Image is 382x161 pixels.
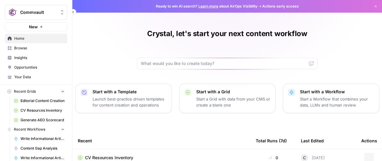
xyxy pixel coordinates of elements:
[21,136,65,141] span: Write Informational Article Body
[93,89,167,95] p: Start with a Template
[21,155,65,161] span: Write Informational Article Outline
[14,127,45,132] span: Recent Workflows
[301,132,324,149] div: Last Edited
[14,89,36,94] span: Recent Grids
[5,22,67,31] button: New
[78,132,246,149] div: Recent
[21,108,65,113] span: CV Resources Inventory
[5,87,67,96] button: Recent Grids
[361,132,377,149] div: Actions
[5,63,67,72] a: Opportunities
[21,98,65,104] span: Editorial Content Creation
[21,117,65,123] span: Generate AEO Scorecard
[256,155,291,161] div: 0
[196,89,270,95] p: Start with a Grid
[14,74,65,80] span: Your Data
[198,4,218,8] a: Learn more
[11,144,67,153] a: Content Gap Analysis
[93,96,167,108] p: Launch best-practice driven templates for content creation and operations
[11,115,67,125] a: Generate AEO Scorecard
[141,60,307,67] input: What would you like to create today?
[5,5,67,20] button: Workspace: Commvault
[256,132,287,149] div: Total Runs (7d)
[156,4,257,9] span: Ready to win AI search? about AirOps Visibility
[5,53,67,63] a: Insights
[14,65,65,70] span: Opportunities
[300,89,374,95] p: Start with a Workflow
[262,4,299,9] span: Actions early access
[5,43,67,53] a: Browse
[14,45,65,51] span: Browse
[11,106,67,115] a: CV Resources Inventory
[147,29,307,39] h1: Crystal, let's start your next content workflow
[14,36,65,41] span: Home
[5,34,67,43] a: Home
[20,9,57,15] span: Commvault
[11,96,67,106] a: Editorial Content Creation
[78,155,246,161] a: CV Resources Inventory
[85,155,133,161] span: CV Resources Inventory
[21,146,65,151] span: Content Gap Analysis
[7,7,18,18] img: Commvault Logo
[303,155,306,161] span: C
[29,24,38,30] span: New
[196,96,270,108] p: Start a Grid with data from your CMS or create a blank one
[300,96,374,108] p: Start a Workflow that combines your data, LLMs and human review
[14,55,65,60] span: Insights
[283,84,379,113] button: Start with a WorkflowStart a Workflow that combines your data, LLMs and human review
[5,125,67,134] button: Recent Workflows
[179,84,276,113] button: Start with a GridStart a Grid with data from your CMS or create a blank one
[11,134,67,144] a: Write Informational Article Body
[75,84,172,113] button: Start with a TemplateLaunch best-practice driven templates for content creation and operations
[5,72,67,82] a: Your Data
